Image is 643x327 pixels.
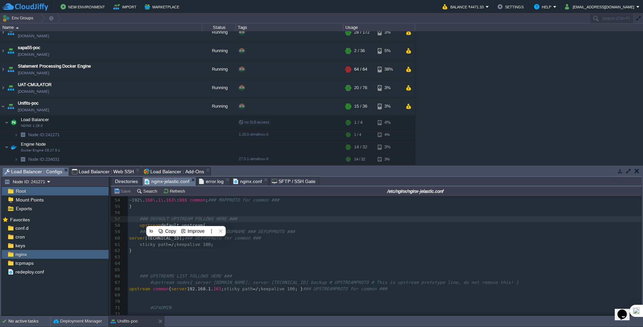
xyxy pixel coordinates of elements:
span: Mount Points [14,197,45,203]
span: . [142,197,145,203]
div: Running [202,23,236,41]
a: Unifits-poc [18,100,39,107]
div: 56 [111,210,122,216]
div: 3% [378,140,400,154]
span: ; [205,197,208,203]
img: AMDAwAAAACH5BAEAAAAALAAAAAABAAEAAAICRAEAOw== [6,23,15,41]
a: Root [14,188,27,194]
span: NGINX 1.28.0 [21,124,43,128]
a: conf.d [14,225,30,231]
span: Load Balancer : Configs [4,168,62,176]
a: Engine NodeDocker Engine CE 27.5.1 [20,142,47,147]
div: 1 / 4 [354,116,363,129]
span: } [129,204,132,209]
span: 27.5.1-almalinux-9 [239,157,268,161]
span: ### DEFUPPROTO for common ### [184,235,261,241]
span: 234031 [28,156,61,162]
span: ~192\ [129,197,142,203]
div: Running [202,79,236,97]
div: 14 / 32 [354,140,367,154]
li: /etc/nginx/nginx.conf [231,177,269,185]
a: redeploy.conf [14,269,45,275]
span: ; } [295,286,303,291]
img: AMDAwAAAACH5BAEAAAAALAAAAAABAAEAAAICRAEAOw== [6,97,15,115]
img: AMDAwAAAACH5BAEAAAAALAAAAAABAAEAAAICRAEAOw== [14,130,18,140]
div: 66 [111,273,122,280]
a: keys [14,243,26,249]
span: Node ID: [28,157,45,162]
span: ; [221,286,224,291]
span: Engine Node [20,141,47,147]
a: UAT-CMULATOR [18,81,51,88]
img: AMDAwAAAACH5BAEAAAAALAAAAAABAAEAAAICRAEAOw== [0,79,6,97]
span: default_upstream{ [161,223,205,228]
button: Node ID: 241271 [4,179,47,185]
span: keepalive 100 [261,286,295,291]
div: Running [202,97,236,115]
button: Import [113,3,139,11]
div: 4% [378,130,400,140]
a: cron [14,234,26,240]
a: Node ID:241271 [28,132,61,138]
img: AMDAwAAAACH5BAEAAAAALAAAAAABAAEAAAICRAEAOw== [0,42,6,60]
a: Node ID:234031 [28,156,61,162]
button: Deployment Manager [53,318,102,325]
div: Status [202,24,235,31]
button: Env Groups [2,13,36,23]
span: Exports [14,206,33,212]
span: [TECHNICAL_ID]; [145,235,184,241]
a: sapa55-poc [18,44,40,51]
img: AMDAwAAAACH5BAEAAAAALAAAAAABAAEAAAICRAEAOw== [6,60,15,78]
div: 28 / 172 [354,23,370,41]
a: Load BalancerNGINX 1.28.0 [20,117,50,122]
div: Usage [344,24,415,31]
span: Docker Engine CE 27.5.1 [21,148,60,152]
a: [DOMAIN_NAME] [18,33,49,39]
span: common [153,286,168,291]
div: 20 / 76 [354,79,367,97]
span: { [168,286,171,291]
span: . [163,197,166,203]
span: tcpmaps [14,260,35,266]
a: [DOMAIN_NAME] [18,51,49,58]
div: 62 [111,248,122,254]
a: Statement Processing Docker Engine [18,63,91,70]
span: ### UPSTREAMPROTO for common ### [303,286,387,291]
span: 168\ [145,197,155,203]
img: AMDAwAAAACH5BAEAAAAALAAAAAABAAEAAAICRAEAOw== [6,79,15,97]
button: Refresh [163,188,187,194]
img: AMDAwAAAACH5BAEAAAAALAAAAAABAAEAAAICRAEAOw== [0,60,6,78]
span: 192.168.1. [187,286,213,291]
div: 65 [111,267,122,273]
li: /etc/nginx/nginx-jelastic.conf [142,177,196,185]
div: Tags [236,24,343,31]
span: Load Balancer : Add-Ons [144,168,204,176]
span: 163 [214,286,221,291]
button: Save [114,188,133,194]
span: nginx [14,251,28,257]
span: nginx-jelastic.conf [145,177,189,186]
img: AMDAwAAAACH5BAEAAAAALAAAAAABAAEAAAICRAEAOw== [0,97,6,115]
div: 38% [378,60,400,78]
div: 64 [111,260,122,267]
span: ; [211,242,214,247]
span: error.log [199,177,224,185]
div: 55 [111,204,122,210]
span: sticky path [140,242,168,247]
a: [DOMAIN_NAME] [18,88,49,95]
img: AMDAwAAAACH5BAEAAAAALAAAAAABAAEAAAICRAEAOw== [9,140,18,154]
span: } [129,248,132,253]
span: . [155,197,158,203]
img: AMDAwAAAACH5BAEAAAAALAAAAAABAAEAAAICRAEAOw== [5,140,9,154]
div: 5% [378,42,400,60]
div: Name [1,24,202,31]
div: Running [202,60,236,78]
span: Load Balancer : Web SSH [72,168,134,176]
span: Favorites [9,217,31,223]
span: 1\ [158,197,163,203]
